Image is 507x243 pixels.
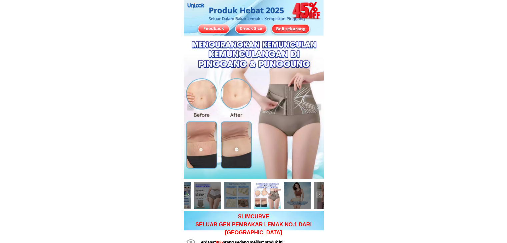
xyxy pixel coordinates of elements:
img: navigation [314,104,321,111]
div: Check Size [236,25,266,32]
img: navigation [187,104,194,111]
div: Beli sekarang [272,25,309,32]
img: navigation [316,192,323,199]
img: navigation [185,192,192,199]
div: Feedback [198,25,229,32]
p: SLIMCURVE SELUAR GEN PEMBAKAR LEMAK NO.1 DARI [GEOGRAPHIC_DATA] [184,213,324,237]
